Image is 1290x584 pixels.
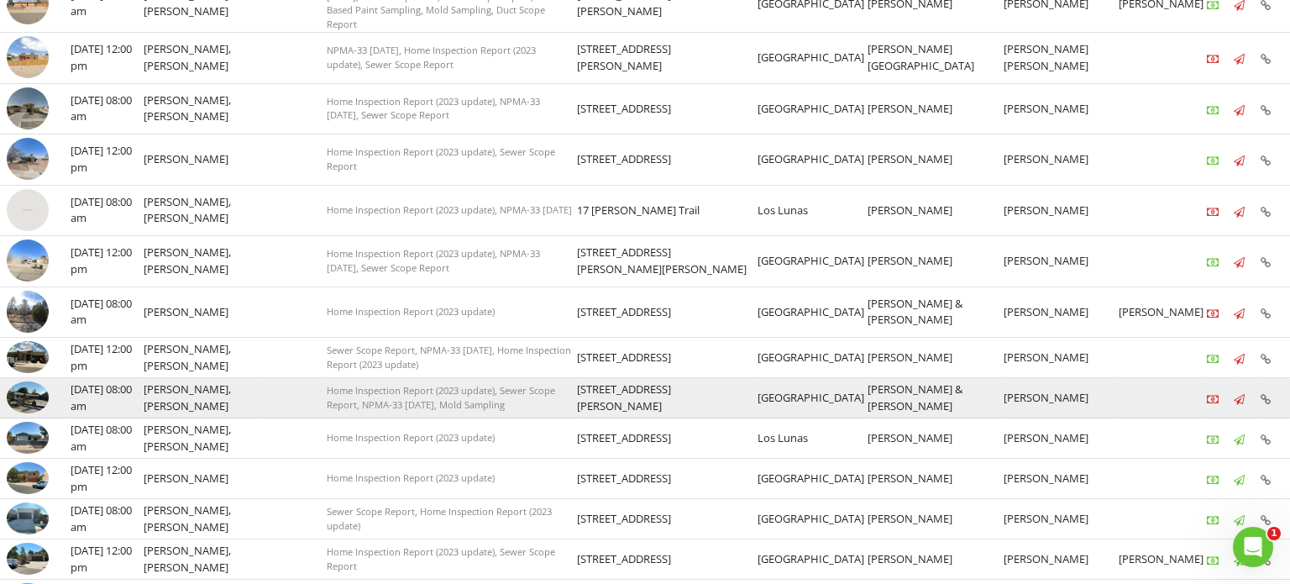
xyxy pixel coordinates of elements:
[577,236,758,287] td: [STREET_ADDRESS][PERSON_NAME][PERSON_NAME]
[1119,539,1207,580] td: [PERSON_NAME]
[7,462,49,494] img: 9315695%2Fcover_photos%2FVKS4oCHj215CsvGnS0gN%2Fsmall.9315695-1756146794697
[868,236,1004,287] td: [PERSON_NAME]
[327,305,495,318] span: Home Inspection Report (2023 update)
[7,422,49,454] img: 9310459%2Fcover_photos%2FizN3jkUk7Z3SQxMDBQmx%2Fsmall.9310459-1756219846069
[1004,499,1119,539] td: [PERSON_NAME]
[71,418,144,459] td: [DATE] 08:00 am
[144,83,261,134] td: [PERSON_NAME], [PERSON_NAME]
[1004,185,1119,236] td: [PERSON_NAME]
[577,287,758,338] td: [STREET_ADDRESS]
[577,499,758,539] td: [STREET_ADDRESS]
[758,236,868,287] td: [GEOGRAPHIC_DATA]
[577,539,758,580] td: [STREET_ADDRESS]
[868,134,1004,186] td: [PERSON_NAME]
[1233,527,1273,567] iframe: Intercom live chat
[7,87,49,129] img: streetview
[7,189,49,231] img: streetview
[7,381,49,413] img: 9327506%2Fcover_photos%2Fm5gZYyBczSo0QqJAG38F%2Fsmall.9327506-1756305343392
[327,145,555,172] span: Home Inspection Report (2023 update), Sewer Scope Report
[868,459,1004,499] td: [PERSON_NAME]
[758,499,868,539] td: [GEOGRAPHIC_DATA]
[144,33,261,84] td: [PERSON_NAME], [PERSON_NAME]
[327,344,571,371] span: Sewer Scope Report, NPMA-33 [DATE], Home Inspection Report (2023 update)
[1119,287,1207,338] td: [PERSON_NAME]
[868,499,1004,539] td: [PERSON_NAME]
[577,185,758,236] td: 17 [PERSON_NAME] Trail
[577,459,758,499] td: [STREET_ADDRESS]
[758,418,868,459] td: Los Lunas
[327,95,540,122] span: Home Inspection Report (2023 update), NPMA-33 [DATE], Sewer Scope Report
[71,287,144,338] td: [DATE] 08:00 am
[758,338,868,378] td: [GEOGRAPHIC_DATA]
[144,378,261,418] td: [PERSON_NAME], [PERSON_NAME]
[868,287,1004,338] td: [PERSON_NAME] & [PERSON_NAME]
[868,539,1004,580] td: [PERSON_NAME]
[1004,33,1119,84] td: [PERSON_NAME] [PERSON_NAME]
[758,134,868,186] td: [GEOGRAPHIC_DATA]
[868,378,1004,418] td: [PERSON_NAME] & [PERSON_NAME]
[577,378,758,418] td: [STREET_ADDRESS][PERSON_NAME]
[868,338,1004,378] td: [PERSON_NAME]
[144,539,261,580] td: [PERSON_NAME], [PERSON_NAME]
[7,138,49,180] img: streetview
[327,203,572,216] span: Home Inspection Report (2023 update), NPMA-33 [DATE]
[71,338,144,378] td: [DATE] 12:00 pm
[327,545,555,572] span: Home Inspection Report (2023 update), Sewer Scope Report
[7,291,49,333] img: streetview
[327,44,536,71] span: NPMA-33 [DATE], Home Inspection Report (2023 update), Sewer Scope Report
[71,134,144,186] td: [DATE] 12:00 pm
[71,33,144,84] td: [DATE] 12:00 pm
[71,378,144,418] td: [DATE] 08:00 am
[327,471,495,484] span: Home Inspection Report (2023 update)
[1004,236,1119,287] td: [PERSON_NAME]
[577,134,758,186] td: [STREET_ADDRESS]
[71,83,144,134] td: [DATE] 08:00 am
[7,341,49,373] img: 9328684%2Fcover_photos%2FoGB7CmNcUZqAuwkSkHXR%2Fsmall.9328684-1756320897222
[71,236,144,287] td: [DATE] 12:00 pm
[1004,539,1119,580] td: [PERSON_NAME]
[758,378,868,418] td: [GEOGRAPHIC_DATA]
[1004,378,1119,418] td: [PERSON_NAME]
[327,431,495,444] span: Home Inspection Report (2023 update)
[1004,287,1119,338] td: [PERSON_NAME]
[1004,134,1119,186] td: [PERSON_NAME]
[577,83,758,134] td: [STREET_ADDRESS]
[758,539,868,580] td: [GEOGRAPHIC_DATA]
[71,539,144,580] td: [DATE] 12:00 pm
[144,338,261,378] td: [PERSON_NAME], [PERSON_NAME]
[144,499,261,539] td: [PERSON_NAME], [PERSON_NAME]
[71,185,144,236] td: [DATE] 08:00 am
[868,418,1004,459] td: [PERSON_NAME]
[758,185,868,236] td: Los Lunas
[7,543,49,575] img: 9300350%2Fcover_photos%2FTdhrZh3dLePJGsqrmarH%2Fsmall.9300350-1755888560094
[7,502,49,534] img: 9321705%2Fcover_photos%2FOQHh0ZkD4BMUAKP151mi%2Fsmall.9321705-1756132855200
[868,185,1004,236] td: [PERSON_NAME]
[758,287,868,338] td: [GEOGRAPHIC_DATA]
[327,505,552,532] span: Sewer Scope Report, Home Inspection Report (2023 update)
[7,36,49,78] img: streetview
[144,418,261,459] td: [PERSON_NAME], [PERSON_NAME]
[144,185,261,236] td: [PERSON_NAME], [PERSON_NAME]
[327,384,555,411] span: Home Inspection Report (2023 update), Sewer Scope Report, NPMA-33 [DATE], Mold Sampling
[868,33,1004,84] td: [PERSON_NAME][GEOGRAPHIC_DATA]
[1267,527,1281,540] span: 1
[144,236,261,287] td: [PERSON_NAME], [PERSON_NAME]
[144,287,261,338] td: [PERSON_NAME]
[868,83,1004,134] td: [PERSON_NAME]
[1004,459,1119,499] td: [PERSON_NAME]
[758,83,868,134] td: [GEOGRAPHIC_DATA]
[577,418,758,459] td: [STREET_ADDRESS]
[327,247,540,274] span: Home Inspection Report (2023 update), NPMA-33 [DATE], Sewer Scope Report
[144,134,261,186] td: [PERSON_NAME]
[1004,83,1119,134] td: [PERSON_NAME]
[577,338,758,378] td: [STREET_ADDRESS]
[71,459,144,499] td: [DATE] 12:00 pm
[758,459,868,499] td: [GEOGRAPHIC_DATA]
[7,239,49,281] img: streetview
[1004,418,1119,459] td: [PERSON_NAME]
[577,33,758,84] td: [STREET_ADDRESS][PERSON_NAME]
[71,499,144,539] td: [DATE] 08:00 am
[1004,338,1119,378] td: [PERSON_NAME]
[758,33,868,84] td: [GEOGRAPHIC_DATA]
[144,459,261,499] td: [PERSON_NAME]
